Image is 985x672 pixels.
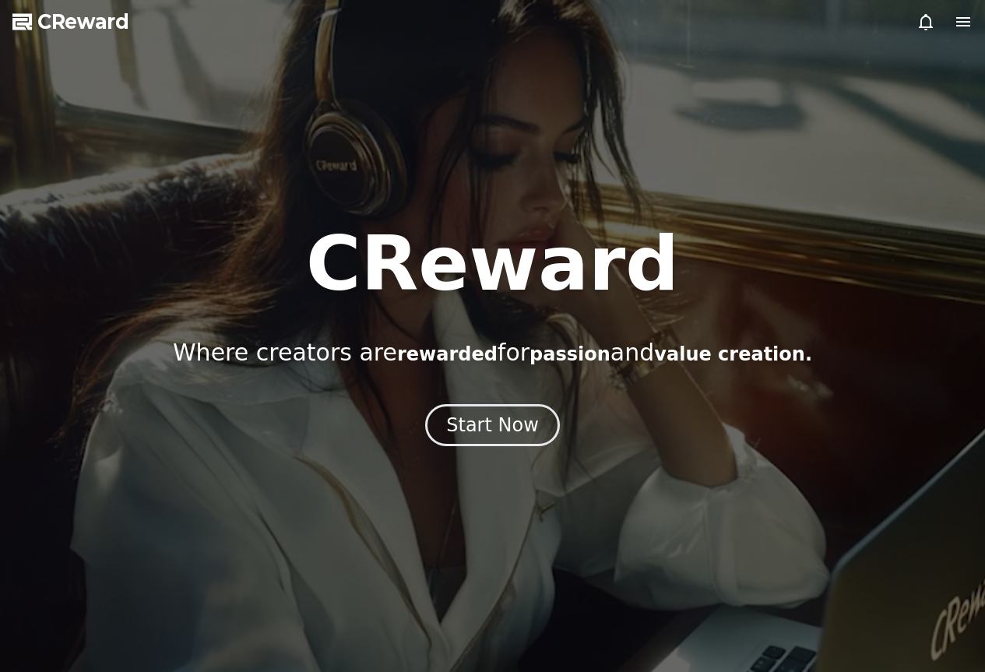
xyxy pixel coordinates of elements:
div: Start Now [446,413,539,438]
p: Where creators are for and [173,339,812,367]
a: CReward [12,9,129,34]
span: CReward [37,9,129,34]
span: value creation. [654,343,812,365]
a: Start Now [425,420,560,435]
span: passion [529,343,610,365]
button: Start Now [425,404,560,446]
h1: CReward [306,227,679,301]
span: rewarded [397,343,498,365]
